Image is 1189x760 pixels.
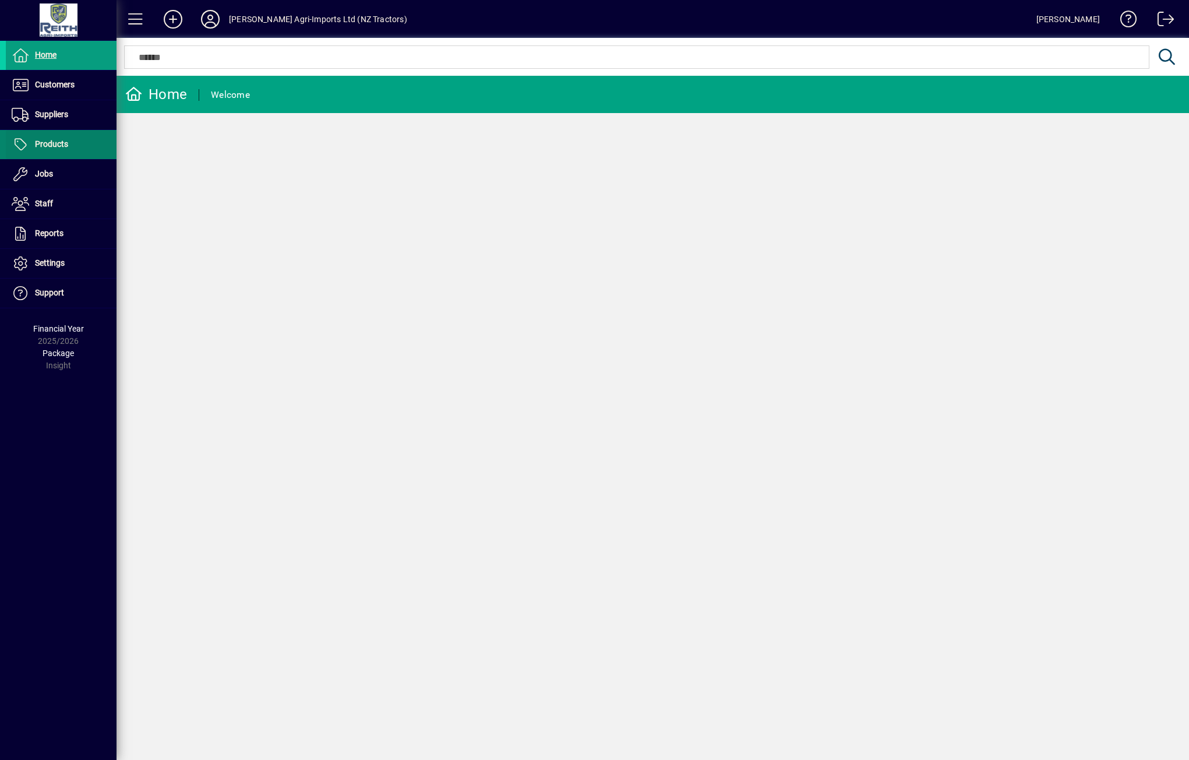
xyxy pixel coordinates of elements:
[6,249,117,278] a: Settings
[211,86,250,104] div: Welcome
[33,324,84,333] span: Financial Year
[35,139,68,149] span: Products
[229,10,407,29] div: [PERSON_NAME] Agri-Imports Ltd (NZ Tractors)
[35,258,65,268] span: Settings
[6,130,117,159] a: Products
[6,189,117,219] a: Staff
[1149,2,1174,40] a: Logout
[192,9,229,30] button: Profile
[6,160,117,189] a: Jobs
[154,9,192,30] button: Add
[6,219,117,248] a: Reports
[35,110,68,119] span: Suppliers
[6,71,117,100] a: Customers
[6,279,117,308] a: Support
[35,169,53,178] span: Jobs
[35,50,57,59] span: Home
[6,100,117,129] a: Suppliers
[35,80,75,89] span: Customers
[35,228,63,238] span: Reports
[1112,2,1137,40] a: Knowledge Base
[35,199,53,208] span: Staff
[43,349,74,358] span: Package
[35,288,64,297] span: Support
[1036,10,1100,29] div: [PERSON_NAME]
[125,85,187,104] div: Home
